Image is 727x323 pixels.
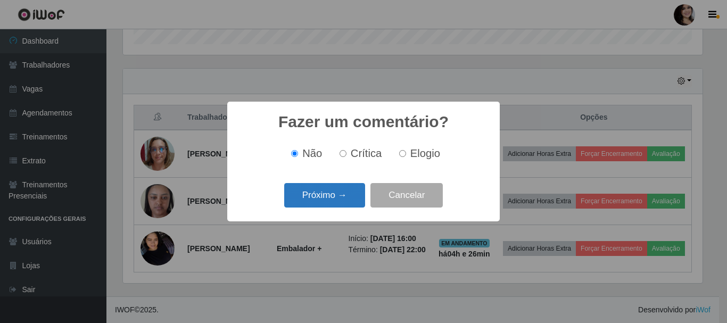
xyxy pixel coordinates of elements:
[302,147,322,159] span: Não
[278,112,449,131] h2: Fazer um comentário?
[340,150,346,157] input: Crítica
[291,150,298,157] input: Não
[410,147,440,159] span: Elogio
[399,150,406,157] input: Elogio
[284,183,365,208] button: Próximo →
[351,147,382,159] span: Crítica
[370,183,443,208] button: Cancelar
